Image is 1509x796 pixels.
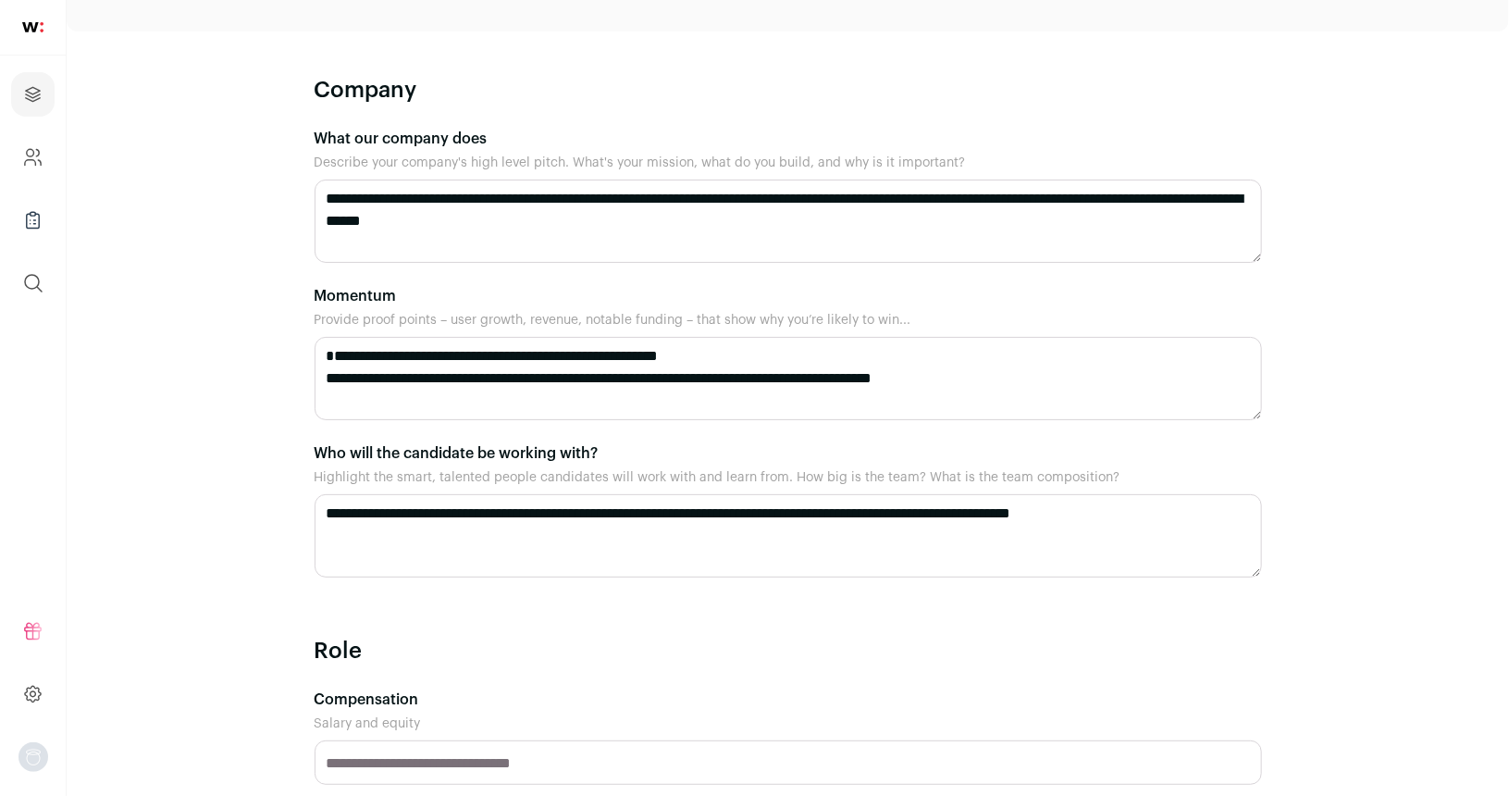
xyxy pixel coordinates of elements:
[11,135,55,180] a: Company and ATS Settings
[11,198,55,243] a: Company Lists
[315,689,1262,711] label: Compensation
[315,468,1262,487] div: Highlight the smart, talented people candidates will work with and learn from. How big is the tea...
[315,76,1262,106] h2: Company
[315,154,1262,172] div: Describe your company's high level pitch. What's your mission, what do you build, and why is it i...
[315,715,1262,733] div: Salary and equity
[11,72,55,117] a: Projects
[19,742,48,772] img: nopic.png
[315,442,1262,465] label: Who will the candidate be working with?
[22,22,43,32] img: wellfound-shorthand-0d5821cbd27db2630d0214b213865d53afaa358527fdda9d0ea32b1df1b89c2c.svg
[19,742,48,772] button: Open dropdown
[315,311,1262,330] div: Provide proof points – user growth, revenue, notable funding – that show why you’re likely to win...
[315,128,1262,150] label: What our company does
[315,637,1262,666] h2: Role
[315,285,1262,307] label: Momentum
